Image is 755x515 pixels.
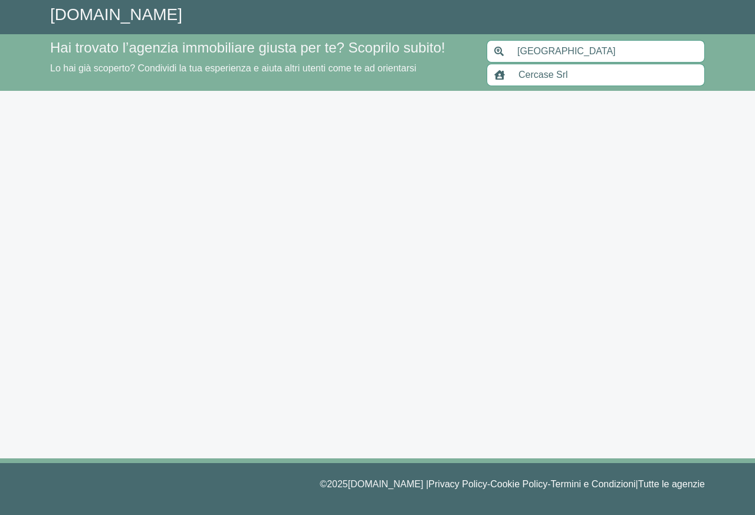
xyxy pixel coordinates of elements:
input: Inserisci nome agenzia immobiliare [511,64,705,86]
input: Inserisci area di ricerca (Comune o Provincia) [510,40,705,63]
p: © 2025 [DOMAIN_NAME] | - - | [50,477,705,491]
a: Cookie Policy [490,479,547,489]
a: Privacy Policy [428,479,487,489]
a: Tutte le agenzie [638,479,705,489]
a: [DOMAIN_NAME] [50,5,182,24]
p: Lo hai già scoperto? Condividi la tua esperienza e aiuta altri utenti come te ad orientarsi [50,61,472,76]
h4: Hai trovato l’agenzia immobiliare giusta per te? Scoprilo subito! [50,40,472,57]
a: Termini e Condizioni [551,479,636,489]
